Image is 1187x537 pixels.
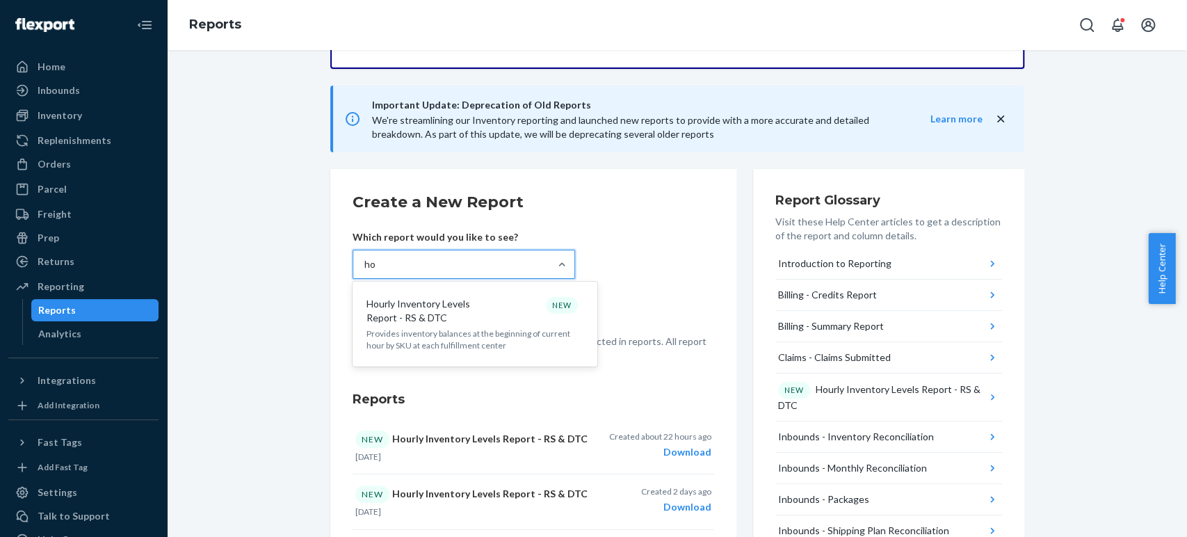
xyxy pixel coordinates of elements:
[38,327,81,341] div: Analytics
[8,153,159,175] a: Orders
[994,112,1008,127] button: close
[31,299,159,321] a: Reports
[372,97,903,113] span: Important Update: Deprecation of Old Reports
[38,60,65,74] div: Home
[38,231,59,245] div: Prep
[8,203,159,225] a: Freight
[131,11,159,39] button: Close Navigation
[778,430,934,444] div: Inbounds - Inventory Reconciliation
[1104,11,1131,39] button: Open notifications
[355,506,381,517] time: [DATE]
[8,397,159,414] a: Add Integration
[8,79,159,102] a: Inbounds
[8,227,159,249] a: Prep
[8,250,159,273] a: Returns
[775,374,1002,422] button: NEWHourly Inventory Levels Report - RS & DTC
[38,461,88,473] div: Add Fast Tag
[8,369,159,392] button: Integrations
[38,509,110,523] div: Talk to Support
[178,5,252,45] ol: breadcrumbs
[784,385,804,396] p: NEW
[372,114,869,140] span: We're streamlining our Inventory reporting and launched new reports to provide with a more accura...
[38,486,77,499] div: Settings
[38,435,82,449] div: Fast Tags
[775,280,1002,311] button: Billing - Credits Report
[38,255,74,268] div: Returns
[8,104,159,127] a: Inventory
[8,459,159,476] a: Add Fast Tag
[778,492,869,506] div: Inbounds - Packages
[353,230,575,244] p: Which report would you like to see?
[778,257,891,271] div: Introduction to Reporting
[778,319,884,333] div: Billing - Summary Report
[353,419,714,474] button: NEWHourly Inventory Levels Report - RS & DTC[DATE]Created about 22 hours agoDownload
[38,134,111,147] div: Replenishments
[8,178,159,200] a: Parcel
[38,83,80,97] div: Inbounds
[353,474,714,529] button: NEWHourly Inventory Levels Report - RS & DTC[DATE]Created 2 days agoDownload
[775,453,1002,484] button: Inbounds - Monthly Reconciliation
[8,505,159,527] a: Talk to Support
[8,129,159,152] a: Replenishments
[38,280,84,294] div: Reporting
[38,399,99,411] div: Add Integration
[778,382,986,412] div: Hourly Inventory Levels Report - RS & DTC
[775,422,1002,453] button: Inbounds - Inventory Reconciliation
[8,481,159,504] a: Settings
[775,311,1002,342] button: Billing - Summary Report
[775,215,1002,243] p: Visit these Help Center articles to get a description of the report and column details.
[552,300,572,311] p: NEW
[1148,233,1175,304] button: Help Center
[364,257,377,271] input: Hourly Inventory Levels Report - RS & DTCNEWProvides inventory balances at the beginning of curre...
[1073,11,1101,39] button: Open Search Box
[366,328,583,351] p: Provides inventory balances at the beginning of current hour by SKU at each fulfillment center
[8,431,159,454] button: Fast Tags
[609,431,711,442] p: Created about 22 hours ago
[1134,11,1162,39] button: Open account menu
[38,303,76,317] div: Reports
[778,288,877,302] div: Billing - Credits Report
[353,191,714,214] h2: Create a New Report
[38,109,82,122] div: Inventory
[903,112,983,126] button: Learn more
[38,207,72,221] div: Freight
[355,486,590,503] p: Hourly Inventory Levels Report - RS & DTC
[189,17,241,32] a: Reports
[775,484,1002,515] button: Inbounds - Packages
[775,342,1002,374] button: Claims - Claims Submitted
[641,500,711,514] div: Download
[355,431,590,448] p: Hourly Inventory Levels Report - RS & DTC
[609,445,711,459] div: Download
[355,451,381,462] time: [DATE]
[38,157,71,171] div: Orders
[38,374,96,387] div: Integrations
[15,18,74,32] img: Flexport logo
[641,486,711,497] p: Created 2 days ago
[775,248,1002,280] button: Introduction to Reporting
[355,431,389,448] div: NEW
[31,323,159,345] a: Analytics
[778,461,927,475] div: Inbounds - Monthly Reconciliation
[353,390,714,408] h3: Reports
[38,182,67,196] div: Parcel
[775,191,1002,209] h3: Report Glossary
[355,486,389,503] div: NEW
[778,351,891,364] div: Claims - Claims Submitted
[8,56,159,78] a: Home
[8,275,159,298] a: Reporting
[366,297,500,325] p: Hourly Inventory Levels Report - RS & DTC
